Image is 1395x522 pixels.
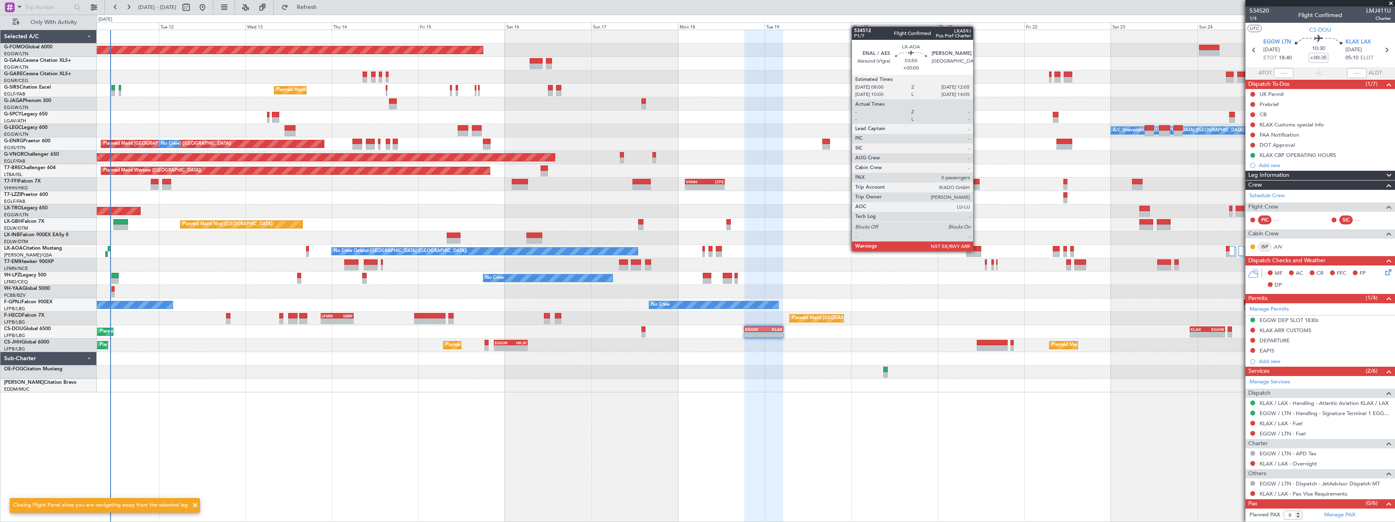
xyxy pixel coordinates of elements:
[100,339,228,351] div: Planned Maint [GEOGRAPHIC_DATA] ([GEOGRAPHIC_DATA])
[1111,22,1197,30] div: Sat 23
[4,326,51,331] a: CS-DOUGlobal 6500
[4,91,25,97] a: EGLF/FAB
[337,313,353,318] div: SBRF
[4,58,71,63] a: G-GAALCessna Citation XLS+
[4,145,26,151] a: EGSS/STN
[4,273,20,278] span: 9H-LPZ
[1275,270,1282,278] span: MF
[4,152,24,157] span: G-VNOR
[1260,347,1274,354] div: EAPIS
[4,279,28,285] a: LFMD/CEQ
[4,367,23,372] span: OE-FOG
[337,319,353,324] div: -
[4,333,25,339] a: LFPB/LBG
[4,233,68,237] a: LX-INBFalcon 900EX EASy II
[1259,358,1391,365] div: Add new
[686,185,705,189] div: -
[765,22,851,30] div: Tue 19
[1260,131,1299,138] div: FAA Notification
[4,340,49,345] a: CS-JHHGlobal 6000
[4,219,44,224] a: LX-GBHFalcon 7X
[4,158,25,164] a: EGLF/FAB
[4,367,63,372] a: OE-FOGCitation Mustang
[4,85,51,90] a: G-SIRSCitation Excel
[72,22,159,30] div: Mon 11
[4,380,44,385] span: [PERSON_NAME]
[4,125,48,130] a: G-LEGCLegacy 600
[1263,38,1291,46] span: EGGW LTN
[1248,294,1267,303] span: Permits
[1298,11,1342,20] div: Flight Confirmed
[100,326,228,338] div: Planned Maint [GEOGRAPHIC_DATA] ([GEOGRAPHIC_DATA])
[322,319,337,324] div: -
[1248,181,1262,190] span: Crew
[1369,69,1382,77] span: ALDT
[1247,25,1262,32] button: UTC
[1248,389,1271,398] span: Dispatch
[1249,305,1289,313] a: Manage Permits
[159,22,246,30] div: Tue 12
[4,185,28,191] a: VHHH/HKG
[4,125,22,130] span: G-LEGC
[4,252,52,258] a: [PERSON_NAME]/QSA
[1248,256,1325,265] span: Dispatch Checks and Weather
[25,1,72,13] input: Trip Number
[1248,499,1257,509] span: Pax
[4,326,23,331] span: CS-DOU
[678,22,765,30] div: Mon 18
[322,313,337,318] div: LFMN
[4,206,22,211] span: LX-TRO
[938,22,1024,30] div: Thu 21
[1260,480,1380,487] a: EGGW / LTN - Dispatch - JetAdvisor Dispatch MT
[1260,91,1284,98] div: UK Permit
[1263,46,1280,54] span: [DATE]
[161,138,180,150] div: No Crew
[495,346,511,350] div: -
[705,185,724,189] div: -
[1249,192,1285,200] a: Schedule Crew
[851,22,938,30] div: Wed 20
[4,45,25,50] span: G-FOMO
[686,179,705,184] div: VHHH
[1249,511,1280,519] label: Planned PAX
[4,112,48,117] a: G-SPCYLegacy 650
[1366,7,1391,15] span: LMJ411U
[4,292,26,298] a: FCBB/BZV
[4,259,20,264] span: T7-EMI
[1296,270,1303,278] span: AC
[4,239,28,245] a: EDLW/DTM
[1248,171,1289,180] span: Leg Information
[1355,216,1373,224] div: - -
[183,218,273,231] div: Planned Maint Nice ([GEOGRAPHIC_DATA])
[1113,124,1245,137] div: A/C Unavailable [GEOGRAPHIC_DATA] ([GEOGRAPHIC_DATA])
[4,319,25,325] a: LFPB/LBG
[1248,367,1269,376] span: Services
[4,78,28,84] a: EGNR/CEG
[1260,141,1295,148] div: DOT Approval
[1263,54,1277,62] span: ETOT
[1366,15,1391,22] span: Charter
[1260,121,1324,128] div: KLAX Customs special info
[4,259,54,264] a: T7-EMIHawker 900XP
[1337,270,1346,278] span: FFC
[4,212,28,218] a: EGGW/LTN
[1260,337,1290,344] div: DEPARTURE
[4,273,46,278] a: 9H-LPZLegacy 500
[1207,332,1224,337] div: -
[1191,332,1207,337] div: -
[4,98,23,103] span: G-JAGA
[1275,281,1282,289] span: DP
[4,219,22,224] span: LX-GBH
[1052,339,1180,351] div: Planned Maint [GEOGRAPHIC_DATA] ([GEOGRAPHIC_DATA])
[4,139,23,144] span: G-ENRG
[4,72,71,76] a: G-GARECessna Citation XLS+
[4,152,59,157] a: G-VNORChallenger 650
[1207,327,1224,332] div: EGGW
[4,300,22,304] span: F-GPNJ
[1317,270,1323,278] span: CR
[591,22,678,30] div: Sun 17
[4,233,20,237] span: LX-INB
[1366,294,1378,302] span: (1/4)
[1260,317,1319,324] div: EGGW DEP SLOT 1830z
[138,4,176,11] span: [DATE] - [DATE]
